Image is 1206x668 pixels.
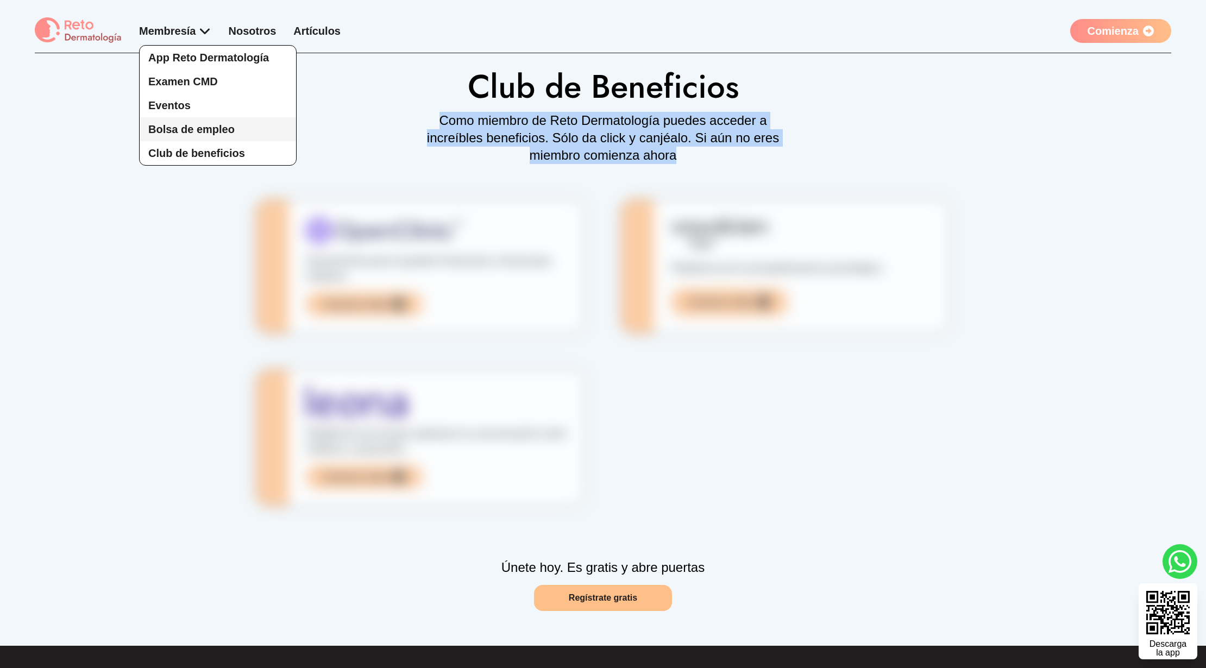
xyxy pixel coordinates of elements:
span: Club de beneficios [148,147,245,159]
a: Regístrate gratis [534,585,672,611]
span: Bolsa de empleo [148,123,235,135]
a: Eventos [140,93,296,117]
a: App Reto Dermatología [140,46,296,70]
a: Bolsa de empleo [140,117,296,141]
span: Examen CMD [148,75,218,87]
span: Eventos [148,99,191,111]
a: Examen CMD [140,70,296,93]
a: Nosotros [229,25,277,37]
a: Artículos [293,25,341,37]
a: whatsapp button [1163,544,1197,579]
img: logo Reto dermatología [35,17,122,44]
a: Club de beneficios [140,141,296,165]
p: Únete hoy. Es gratis y abre puertas [4,559,1202,576]
div: Membresía [139,23,211,39]
span: App Reto Dermatología [148,52,269,64]
a: Comienza [1070,19,1171,43]
div: Descarga la app [1150,640,1186,657]
h1: Club de Beneficios [141,53,1065,103]
p: Como miembro de Reto Dermatología puedes acceder a increíbles beneficios. Sólo da click y canjéal... [420,112,786,164]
